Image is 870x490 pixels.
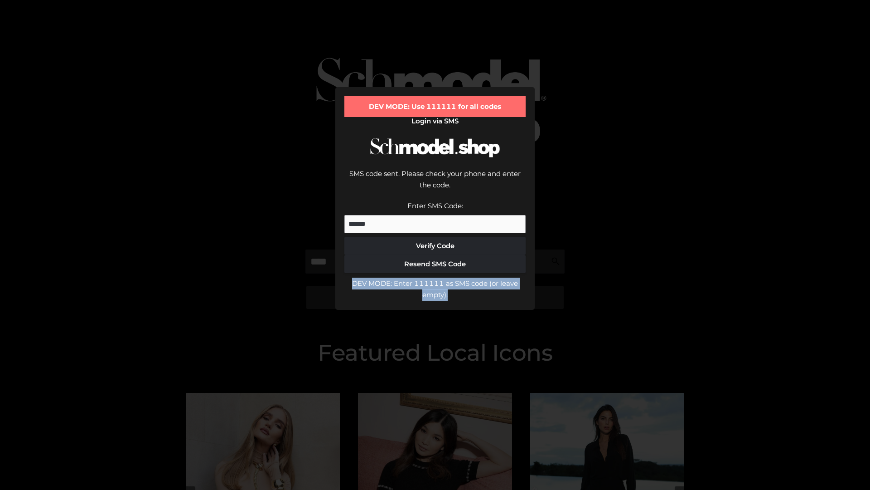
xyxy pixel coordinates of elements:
h2: Login via SMS [344,117,526,125]
img: Schmodel Logo [367,130,503,166]
label: Enter SMS Code: [407,201,463,210]
button: Verify Code [344,237,526,255]
button: Resend SMS Code [344,255,526,273]
div: SMS code sent. Please check your phone and enter the code. [344,168,526,200]
div: DEV MODE: Enter 111111 as SMS code (or leave empty). [344,278,526,301]
div: DEV MODE: Use 111111 for all codes [344,96,526,117]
